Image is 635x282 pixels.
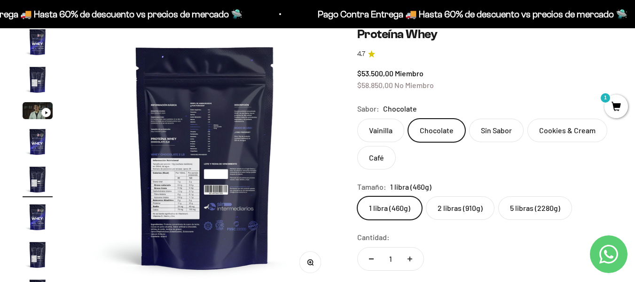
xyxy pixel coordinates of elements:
[23,164,53,197] button: Ir al artículo 5
[23,164,53,194] img: Proteína Whey
[357,69,393,78] span: $53.500,00
[357,231,390,243] label: Cantidad:
[357,49,365,59] span: 4.7
[357,181,386,193] legend: Tamaño:
[357,49,612,59] a: 4.74.7 de 5.0 estrellas
[23,27,53,60] button: Ir al artículo 1
[600,92,611,104] mark: 1
[23,202,53,235] button: Ir al artículo 6
[23,127,53,160] button: Ir al artículo 4
[23,240,53,273] button: Ir al artículo 7
[358,248,385,270] button: Reducir cantidad
[23,64,53,97] button: Ir al artículo 2
[23,102,53,122] button: Ir al artículo 3
[23,240,53,270] img: Proteína Whey
[23,27,53,57] img: Proteína Whey
[23,202,53,232] img: Proteína Whey
[316,7,626,22] p: Pago Contra Entrega 🚚 Hasta 60% de descuento vs precios de mercado 🛸
[23,127,53,157] img: Proteína Whey
[357,27,612,41] h1: Proteína Whey
[390,181,431,193] span: 1 libra (460g)
[23,64,53,95] img: Proteína Whey
[604,102,628,113] a: 1
[394,81,434,89] span: No Miembro
[357,81,393,89] span: $58.850,00
[383,103,417,115] span: Chocolate
[357,103,379,115] legend: Sabor:
[395,69,423,78] span: Miembro
[396,248,423,270] button: Aumentar cantidad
